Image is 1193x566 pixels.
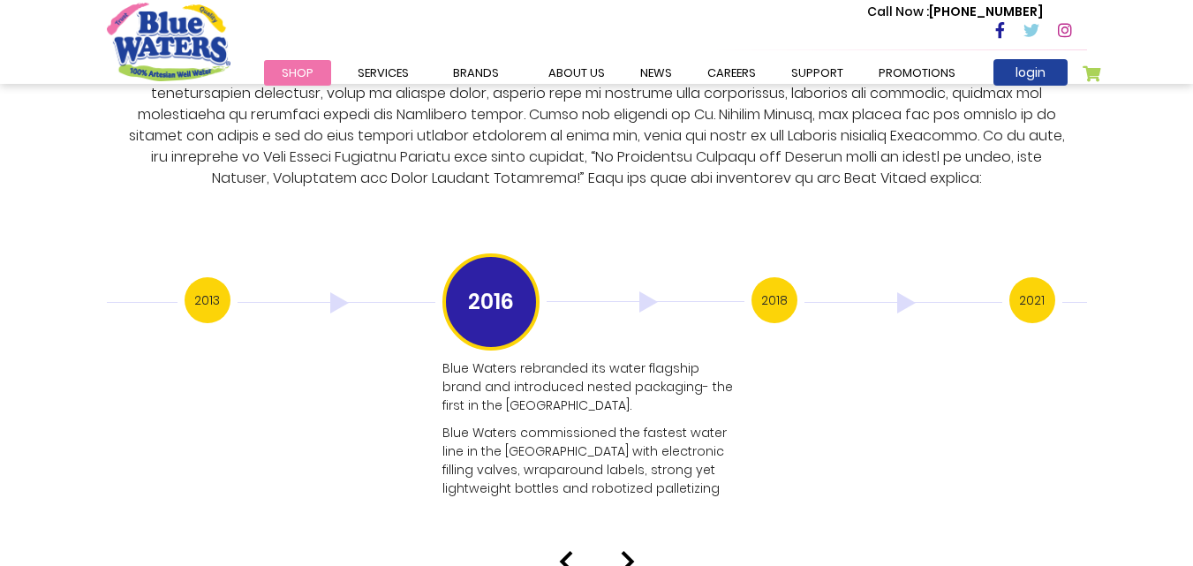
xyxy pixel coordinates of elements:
p: [PHONE_NUMBER] [867,3,1043,21]
a: Promotions [861,60,973,86]
a: support [774,60,861,86]
a: store logo [107,3,230,80]
a: News [623,60,690,86]
h3: 2018 [751,277,797,323]
h3: 2013 [185,277,230,323]
span: Brands [453,64,499,81]
h3: 2016 [442,253,540,351]
p: Blue Waters rebranded its water flagship brand and introduced nested packaging- the first in the ... [442,359,741,415]
p: Blue Waters commissioned the fastest water line in the [GEOGRAPHIC_DATA] with electronic filling ... [442,424,741,498]
span: Call Now : [867,3,929,20]
h3: 2021 [1009,277,1055,323]
a: login [993,59,1068,86]
a: about us [531,60,623,86]
span: Shop [282,64,313,81]
span: Services [358,64,409,81]
a: careers [690,60,774,86]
